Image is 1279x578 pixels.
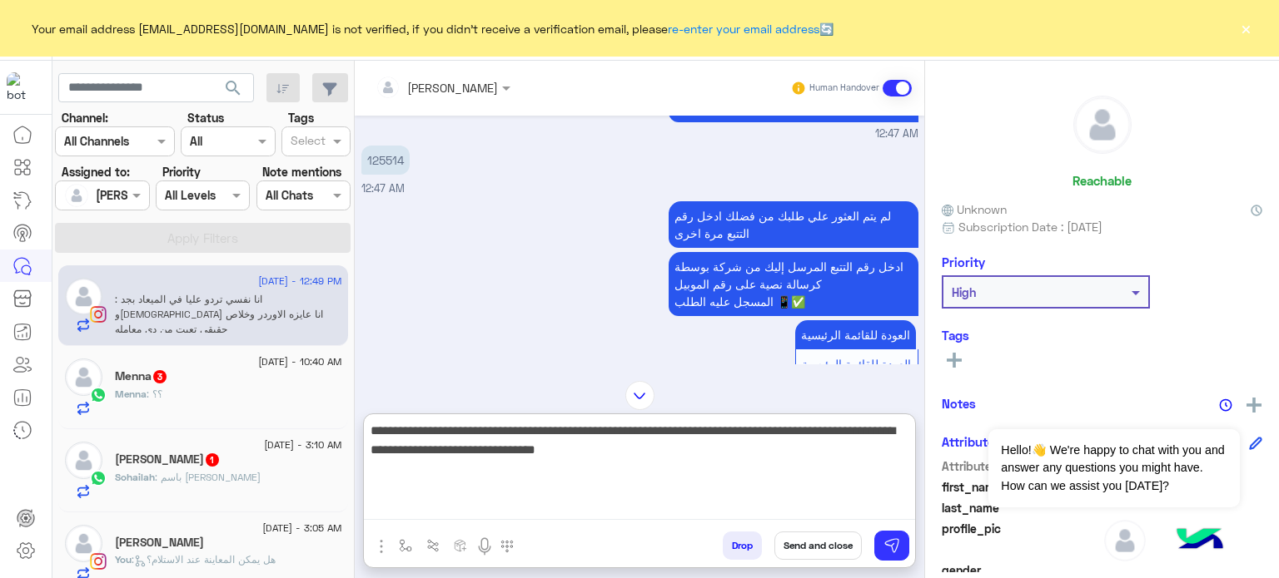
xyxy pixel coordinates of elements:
[90,553,107,570] img: Instagram
[115,536,204,550] h5: هدایه‌ سلیمان
[115,369,168,383] h5: Menna
[361,182,405,195] span: 12:47 AM
[669,252,918,316] p: 5/9/2025, 12:47 AM
[875,126,918,142] span: 12:47 AM
[1247,398,1262,413] img: add
[115,553,132,566] span: You
[115,293,323,335] span: انا نفسي تردو عليا في الميعاد بجد والله انا عايزه الاوردر وخلاص حقيقي تعبت من دي معامله
[942,200,1007,218] span: Unknown
[475,536,495,556] img: send voice note
[223,78,243,98] span: search
[361,146,410,175] p: 5/9/2025, 12:47 AM
[392,531,420,559] button: select flow
[883,537,900,554] img: send message
[90,470,107,487] img: WhatsApp
[115,471,155,483] span: Sohailah
[668,22,819,36] a: re-enter your email address
[942,434,1001,449] h6: Attributes
[809,82,879,95] small: Human Handover
[155,471,261,483] span: باسم سهيله خالد
[288,131,326,153] div: Select
[213,73,254,109] button: search
[1171,511,1229,570] img: hulul-logo.png
[942,396,976,411] h6: Notes
[162,163,201,180] label: Priority
[1237,20,1254,37] button: ×
[55,223,351,253] button: Apply Filters
[988,429,1239,507] span: Hello!👋 We're happy to chat with you and answer any questions you might have. How can we assist y...
[90,387,107,403] img: WhatsApp
[500,540,514,553] img: make a call
[942,457,1101,475] span: Attribute Name
[90,306,107,323] img: Instagram
[942,499,1101,516] span: last_name
[426,539,440,552] img: Trigger scenario
[942,478,1101,496] span: first_name
[65,278,102,315] img: defaultAdmin.png
[625,381,654,410] img: scroll
[942,254,985,269] h6: Priority
[371,536,391,556] img: send attachment
[1104,520,1146,561] img: defaultAdmin.png
[258,274,341,289] span: [DATE] - 12:49 PM
[62,109,108,126] label: Channel:
[669,201,918,248] p: 5/9/2025, 12:47 AM
[958,218,1102,235] span: Subscription Date : [DATE]
[153,370,167,383] span: 3
[288,109,314,126] label: Tags
[7,72,37,102] img: 919860931428189
[187,109,224,126] label: Status
[774,531,862,560] button: Send and close
[65,525,102,562] img: defaultAdmin.png
[62,163,130,180] label: Assigned to:
[420,531,447,559] button: Trigger scenario
[65,358,102,396] img: defaultAdmin.png
[399,539,412,552] img: select flow
[795,320,916,349] p: 5/9/2025, 12:47 AM
[147,388,162,400] span: ؟؟
[454,539,467,552] img: create order
[802,357,911,371] span: العودة للقائمة الرئيسية
[32,20,834,37] span: Your email address [EMAIL_ADDRESS][DOMAIN_NAME] is not verified, if you didn't receive a verifica...
[115,452,221,467] h5: Sohailah Ewida
[264,437,341,452] span: [DATE] - 3:10 AM
[262,521,341,536] span: [DATE] - 3:05 AM
[258,354,341,369] span: [DATE] - 10:40 AM
[262,163,341,180] label: Note mentions
[1072,173,1132,188] h6: Reachable
[942,520,1101,558] span: profile_pic
[942,328,1262,343] h6: Tags
[723,531,762,560] button: Drop
[115,388,147,400] span: Menna
[447,531,475,559] button: create order
[65,184,88,207] img: defaultAdmin.png
[206,453,219,467] span: 1
[132,553,276,566] span: : هل يمكن المعاينة عند الاستلام؟
[65,442,102,479] img: defaultAdmin.png
[1074,96,1131,153] img: defaultAdmin.png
